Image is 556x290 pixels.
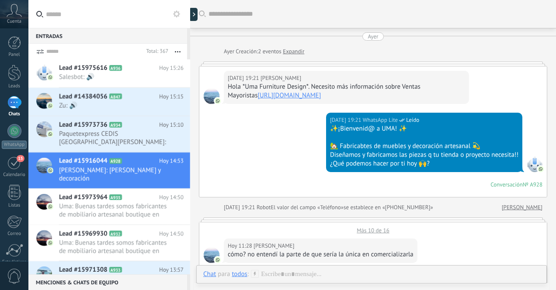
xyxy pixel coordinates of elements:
span: : [247,270,249,279]
span: WhatsApp Lite [527,156,542,172]
a: [URL][DOMAIN_NAME] [257,91,321,100]
img: com.amocrm.amocrmwa.svg [215,257,221,263]
span: 2 eventos [258,47,281,56]
span: para [218,270,230,279]
div: [DATE] 19:21 [330,116,363,124]
a: Lead #15975616 A936 Hoy 15:26 Salesbot: 🔊 [28,59,190,87]
div: Conversación [490,181,523,188]
span: A847 [109,93,122,99]
div: Total: 367 [142,47,168,56]
div: ¿Qué podemos hacer por ti hoy 🙌? [330,159,518,168]
a: [PERSON_NAME] [502,203,542,212]
span: se establece en «[PHONE_NUMBER]» [344,203,433,212]
div: ✨¡Bienvenid@ a UMA! ✨ [330,124,518,133]
a: Lead #15916044 A928 Hoy 14:53 [PERSON_NAME]: [PERSON_NAME] y decoración [28,152,190,188]
div: todos [232,270,247,278]
img: com.amocrm.amocrmwa.svg [215,98,221,104]
span: Lead #15975616 [59,64,108,72]
div: Menciones & Chats de equipo [28,274,187,290]
div: Correo [2,231,27,237]
div: Entradas [28,28,187,44]
span: 15 [17,155,24,162]
span: Lead #15973736 [59,121,108,129]
span: A928 [109,158,122,164]
span: WhatsApp Lite [363,116,398,124]
span: A934 [109,122,122,128]
img: com.amocrm.amocrmwa.svg [47,74,53,80]
div: [DATE] 19:21 [228,74,261,83]
span: Salesbot: 🔊 [59,73,167,81]
span: [PERSON_NAME]: [PERSON_NAME] y decoración [59,166,167,183]
div: Chats [2,111,27,117]
span: Cuenta [7,19,21,24]
div: [DATE] 19:21 [224,203,257,212]
span: Hoy 13:57 [159,266,184,274]
div: cómo? no entendí la parte de que sería la única en comercializarla [228,250,414,259]
span: Hoy 15:10 [159,121,184,129]
div: 🏡 Fabricabtes de muebles y decoración artesanal 💫 [330,142,518,151]
div: Hoy 11:28 [228,242,254,250]
div: Más 10 de 16 [199,222,547,234]
img: com.amocrm.amocrmwa.svg [47,240,53,246]
span: El valor del campo «Teléfono» [271,203,344,212]
span: Lead #15971308 [59,266,108,274]
div: Estadísticas [2,259,27,265]
span: A933 [109,267,122,273]
span: A936 [109,65,122,71]
div: Mostrar [189,8,198,21]
div: Ayer [224,47,236,56]
img: com.amocrm.amocrmwa.svg [47,167,53,173]
span: Zu: 🔊 [59,101,167,110]
div: WhatsApp [2,141,27,149]
span: Hoy 15:15 [159,92,184,101]
span: Lead #15973964 [59,193,108,202]
div: Calendario [2,172,27,178]
span: Adriana Bárbara [204,88,219,104]
span: Hoy 15:26 [159,64,184,72]
div: № A928 [523,181,542,188]
span: Robot [257,204,271,211]
span: Leído [406,116,419,124]
div: Leads [2,83,27,89]
a: Lead #15971308 A933 Hoy 13:57 [28,261,190,289]
a: Lead #15973964 A935 Hoy 14:50 Uma: Buenas tardes somos fabricantes de mobiliario artesanal boutiq... [28,189,190,224]
span: Uma: Buenas tardes somos fabricantes de mobiliario artesanal boutique en [GEOGRAPHIC_DATA], con b... [59,202,167,219]
div: Hola *Uma Furniture Design*. Necesito más información sobre Ventas Mayoristas [228,83,465,100]
div: Diseñamos y fabricamos las piezas q tu tienda o proyecto necesita!! [330,151,518,159]
img: com.amocrm.amocrmwa.svg [47,204,53,210]
span: Hoy 14:53 [159,157,184,166]
div: Panel [2,52,27,58]
span: Paquetexpress CEDIS [GEOGRAPHIC_DATA][PERSON_NAME]: Así es estimada [59,130,167,146]
a: Lead #15973736 A934 Hoy 15:10 Paquetexpress CEDIS [GEOGRAPHIC_DATA][PERSON_NAME]: Así es estimada [28,116,190,152]
a: Expandir [283,47,304,56]
span: Adriana Bárbara [254,242,294,250]
a: Lead #14384056 A847 Hoy 15:15 Zu: 🔊 [28,88,190,116]
img: com.amocrm.amocrmwa.svg [47,131,53,137]
img: com.amocrm.amocrmwa.svg [538,166,544,172]
span: Lead #14384056 [59,92,108,101]
div: Ayer [368,32,378,41]
span: Adriana Bárbara [261,74,301,83]
img: com.amocrm.amocrmwa.svg [47,103,53,109]
span: A935 [109,194,122,200]
div: Listas [2,203,27,208]
span: Lead #15969930 [59,229,108,238]
a: Lead #15969930 A932 Hoy 14:50 Uma: Buenas tardes somos fabricantes de mobiliario artesanal boutiq... [28,225,190,261]
span: A932 [109,231,122,236]
span: Adriana Bárbara [204,247,219,263]
span: Hoy 14:50 [159,229,184,238]
span: Lead #15916044 [59,157,108,166]
span: Hoy 14:50 [159,193,184,202]
div: Creación: [224,47,304,56]
span: Uma: Buenas tardes somos fabricantes de mobiliario artesanal boutique en [GEOGRAPHIC_DATA], con b... [59,238,167,255]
